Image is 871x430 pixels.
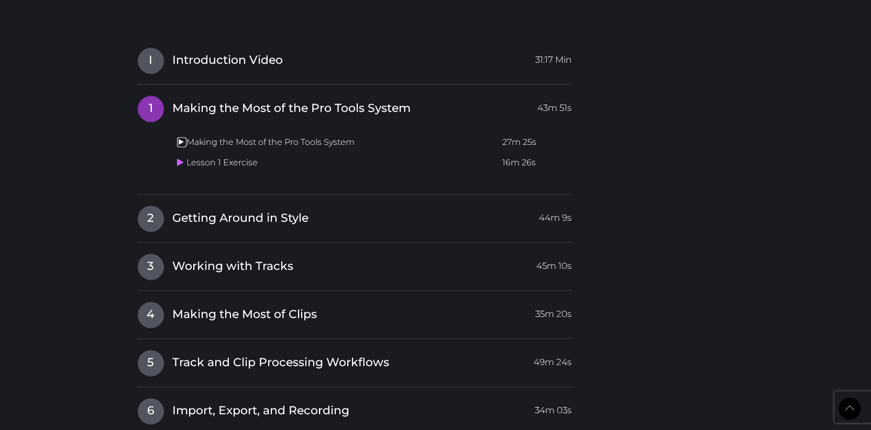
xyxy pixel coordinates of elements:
[498,153,572,173] td: 16m 26s
[535,302,571,321] span: 35m 20s
[137,398,572,420] a: 6Import, Export, and Recording34m 03s
[173,153,498,173] td: Lesson 1 Exercise
[138,398,164,424] span: 6
[535,398,571,417] span: 34m 03s
[138,48,164,74] span: I
[172,307,317,323] span: Making the Most of Clips
[172,52,283,69] span: Introduction Video
[138,302,164,328] span: 4
[137,47,572,69] a: IIntroduction Video31:17 Min
[172,355,389,371] span: Track and Clip Processing Workflows
[138,254,164,280] span: 3
[172,258,293,275] span: Working with Tracks
[536,254,571,273] span: 45m 10s
[137,95,572,117] a: 1Making the Most of the Pro Tools System43m 51s
[534,350,571,369] span: 49m 24s
[172,210,308,227] span: Getting Around in Style
[138,206,164,232] span: 2
[839,398,861,420] a: Back to Top
[498,132,572,153] td: 27m 25s
[172,100,411,117] span: Making the Most of the Pro Tools System
[535,48,571,66] span: 31:17 Min
[539,206,571,224] span: 44m 9s
[137,301,572,323] a: 4Making the Most of Clips35m 20s
[138,96,164,122] span: 1
[137,253,572,275] a: 3Working with Tracks45m 10s
[537,96,571,115] span: 43m 51s
[172,403,349,419] span: Import, Export, and Recording
[137,349,572,371] a: 5Track and Clip Processing Workflows49m 24s
[137,205,572,227] a: 2Getting Around in Style44m 9s
[138,350,164,376] span: 5
[173,132,498,153] td: Making the Most of the Pro Tools System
